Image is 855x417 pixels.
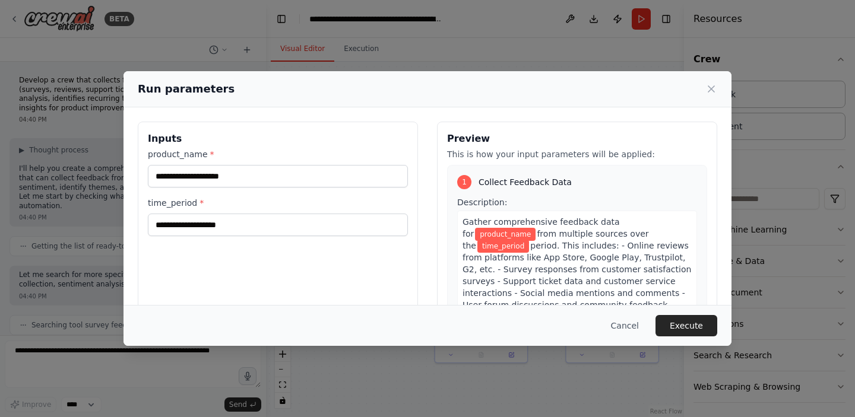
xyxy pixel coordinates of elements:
div: 1 [457,175,471,189]
span: period. This includes: - Online reviews from platforms like App Store, Google Play, Trustpilot, G... [463,241,691,381]
label: time_period [148,197,408,209]
span: Variable: product_name [475,228,536,241]
h2: Run parameters [138,81,235,97]
span: Gather comprehensive feedback data for [463,217,620,238]
h3: Inputs [148,132,408,146]
button: Execute [655,315,717,336]
span: from multiple sources over the [463,229,649,250]
span: Variable: time_period [477,240,529,253]
h3: Preview [447,132,707,146]
button: Cancel [601,315,648,336]
p: This is how your input parameters will be applied: [447,148,707,160]
span: Description: [457,198,507,207]
label: product_name [148,148,408,160]
span: Collect Feedback Data [479,176,572,188]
